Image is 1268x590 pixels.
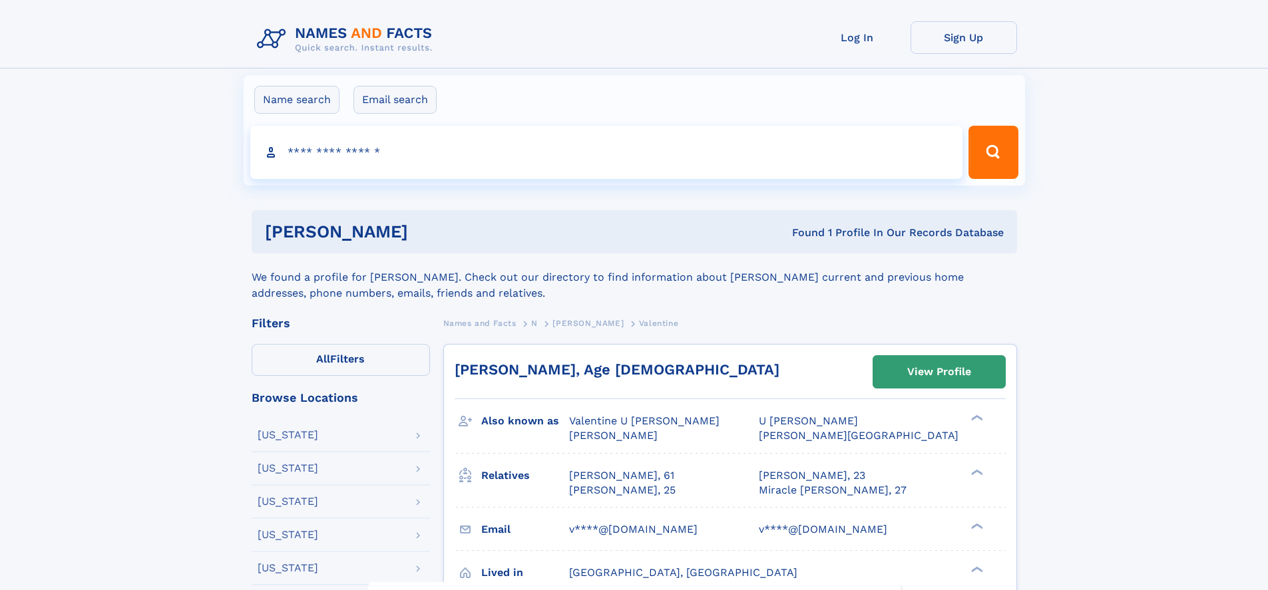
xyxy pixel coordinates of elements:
span: Valentine [639,319,678,328]
div: [US_STATE] [258,529,318,540]
div: [US_STATE] [258,463,318,474]
div: Found 1 Profile In Our Records Database [600,225,1004,240]
a: Log In [804,21,911,54]
button: Search Button [968,126,1018,179]
a: [PERSON_NAME], Age [DEMOGRAPHIC_DATA] [455,361,779,378]
a: [PERSON_NAME], 61 [569,468,674,483]
h3: Email [481,518,569,541]
span: [PERSON_NAME] [552,319,624,328]
div: [US_STATE] [258,430,318,440]
label: Name search [254,86,339,114]
h3: Lived in [481,561,569,584]
span: N [531,319,538,328]
a: N [531,315,538,331]
span: Valentine U [PERSON_NAME] [569,414,720,427]
div: ❯ [968,468,984,476]
div: [US_STATE] [258,563,318,573]
div: We found a profile for [PERSON_NAME]. Check out our directory to find information about [PERSON_N... [252,253,1017,301]
div: View Profile [907,357,971,387]
label: Filters [252,344,430,376]
div: Browse Locations [252,392,430,404]
a: [PERSON_NAME] [552,315,624,331]
a: [PERSON_NAME], 23 [759,468,865,483]
span: [GEOGRAPHIC_DATA], [GEOGRAPHIC_DATA] [569,566,797,579]
span: All [316,353,330,365]
span: [PERSON_NAME][GEOGRAPHIC_DATA] [759,429,958,442]
div: ❯ [968,414,984,422]
h3: Relatives [481,464,569,487]
label: Email search [353,86,437,114]
div: Filters [252,317,430,329]
input: search input [250,126,963,179]
span: U [PERSON_NAME] [759,414,858,427]
div: ❯ [968,521,984,530]
div: [US_STATE] [258,496,318,507]
img: Logo Names and Facts [252,21,443,57]
a: View Profile [873,356,1005,388]
a: Names and Facts [443,315,517,331]
a: Miracle [PERSON_NAME], 27 [759,483,907,498]
span: [PERSON_NAME] [569,429,658,442]
a: [PERSON_NAME], 25 [569,483,676,498]
h1: [PERSON_NAME] [265,223,600,240]
div: ❯ [968,565,984,573]
a: Sign Up [911,21,1017,54]
h3: Also known as [481,410,569,432]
